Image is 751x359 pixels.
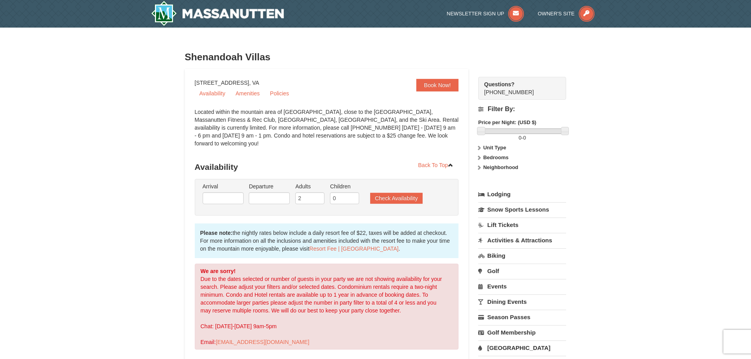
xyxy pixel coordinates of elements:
a: Golf Membership [478,325,566,340]
button: Check Availability [370,193,423,204]
div: the nightly rates below include a daily resort fee of $22, taxes will be added at checkout. For m... [195,223,459,258]
span: 0 [523,135,526,141]
label: Children [330,182,359,190]
strong: Neighborhood [483,164,518,170]
a: Dining Events [478,294,566,309]
a: Events [478,279,566,294]
strong: Unit Type [483,145,506,151]
strong: Questions? [484,81,514,87]
img: Massanutten Resort Logo [151,1,284,26]
a: Newsletter Sign Up [447,11,524,17]
h3: Shenandoah Villas [185,49,567,65]
a: [GEOGRAPHIC_DATA] [478,340,566,355]
label: Departure [249,182,290,190]
strong: We are sorry! [201,268,236,274]
strong: Price per Night: (USD $) [478,119,536,125]
a: Biking [478,248,566,263]
a: Availability [195,87,230,99]
a: Activities & Attractions [478,233,566,247]
a: Snow Sports Lessons [478,202,566,217]
a: Massanutten Resort [151,1,284,26]
label: Arrival [203,182,244,190]
a: Lodging [478,187,566,201]
a: Golf [478,264,566,278]
span: 0 [518,135,521,141]
a: Amenities [231,87,264,99]
span: Owner's Site [538,11,575,17]
h4: Filter By: [478,106,566,113]
span: [PHONE_NUMBER] [484,80,552,95]
label: - [478,134,566,142]
strong: Please note: [200,230,233,236]
a: Lift Tickets [478,218,566,232]
strong: Bedrooms [483,154,509,160]
span: Newsletter Sign Up [447,11,504,17]
a: Back To Top [413,159,459,171]
div: Due to the dates selected or number of guests in your party we are not showing availability for y... [195,264,459,350]
div: Located within the mountain area of [GEOGRAPHIC_DATA], close to the [GEOGRAPHIC_DATA], Massanutte... [195,108,459,155]
a: [EMAIL_ADDRESS][DOMAIN_NAME] [216,339,309,345]
a: Season Passes [478,310,566,324]
label: Adults [295,182,324,190]
a: Resort Fee | [GEOGRAPHIC_DATA] [309,246,399,252]
a: Book Now! [416,79,459,91]
h3: Availability [195,159,459,175]
a: Policies [265,87,294,99]
a: Owner's Site [538,11,594,17]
